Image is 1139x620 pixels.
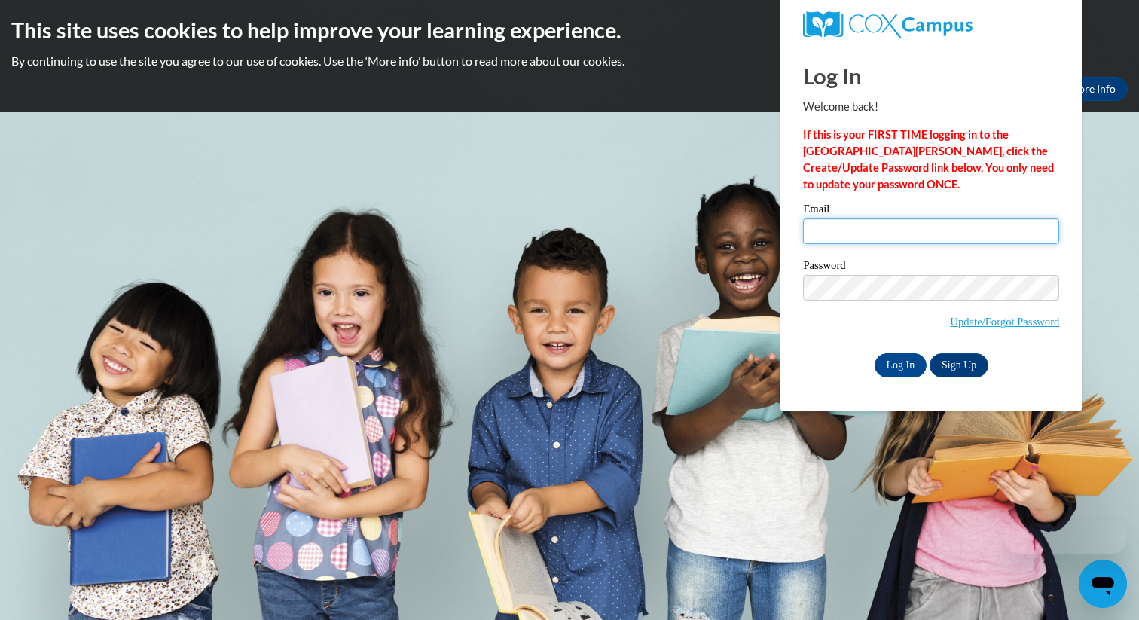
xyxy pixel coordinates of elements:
a: COX Campus [803,11,1059,38]
a: Sign Up [930,353,988,377]
input: Log In [875,353,927,377]
label: Email [803,203,1059,218]
h1: Log In [803,60,1059,91]
h2: This site uses cookies to help improve your learning experience. [11,15,1128,45]
label: Password [803,260,1059,275]
iframe: Button to launch messaging window [1079,560,1127,608]
p: Welcome back! [803,99,1059,115]
a: Update/Forgot Password [950,316,1059,328]
p: By continuing to use the site you agree to our use of cookies. Use the ‘More info’ button to read... [11,53,1128,69]
img: COX Campus [803,11,972,38]
iframe: Message from company [1005,521,1127,554]
strong: If this is your FIRST TIME logging in to the [GEOGRAPHIC_DATA][PERSON_NAME], click the Create/Upd... [803,128,1054,191]
a: More Info [1057,77,1128,101]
